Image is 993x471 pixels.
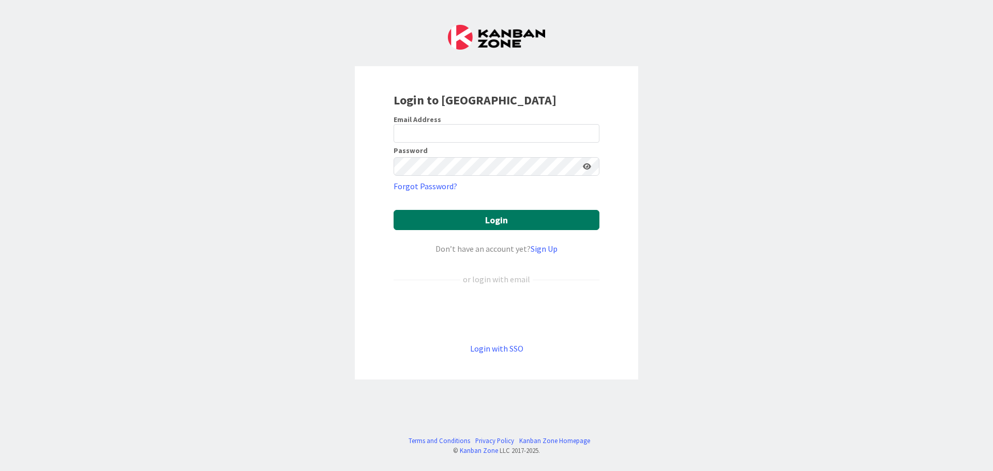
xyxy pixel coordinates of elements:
label: Password [394,147,428,154]
a: Kanban Zone Homepage [519,436,590,446]
iframe: Sign in with Google Button [388,302,605,325]
div: or login with email [460,273,533,285]
label: Email Address [394,115,441,124]
a: Terms and Conditions [409,436,470,446]
a: Login with SSO [470,343,523,354]
a: Sign Up [531,244,558,254]
a: Kanban Zone [460,446,498,454]
div: Don’t have an account yet? [394,242,599,255]
a: Privacy Policy [475,436,514,446]
button: Login [394,210,599,230]
img: Kanban Zone [448,25,545,50]
a: Forgot Password? [394,180,457,192]
b: Login to [GEOGRAPHIC_DATA] [394,92,556,108]
div: © LLC 2017- 2025 . [403,446,590,455]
